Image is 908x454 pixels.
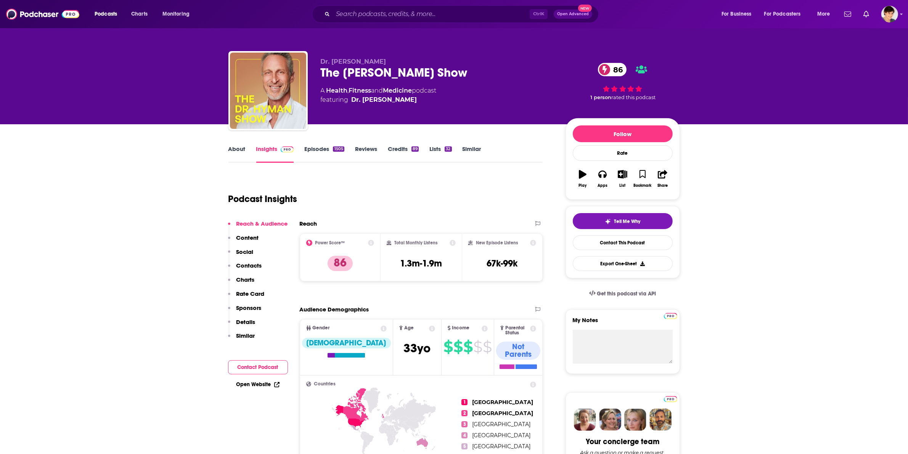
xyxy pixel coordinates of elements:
[573,125,673,142] button: Follow
[236,220,288,227] p: Reach & Audience
[716,8,761,20] button: open menu
[302,338,391,348] div: [DEMOGRAPHIC_DATA]
[429,145,452,163] a: Lists32
[606,63,627,76] span: 86
[664,396,677,402] img: Podchaser Pro
[321,58,386,65] span: Dr. [PERSON_NAME]
[476,240,518,245] h2: New Episode Listens
[349,87,371,94] a: Fitness
[583,284,662,303] a: Get this podcast via API
[452,326,470,330] span: Income
[573,316,673,330] label: My Notes
[444,341,453,353] span: $
[95,9,117,19] span: Podcasts
[764,9,801,19] span: For Podcasters
[461,421,468,427] span: 3
[633,183,651,188] div: Bookmark
[461,410,468,416] span: 2
[812,8,840,20] button: open menu
[557,12,589,16] span: Open Advanced
[505,326,529,335] span: Parental Status
[404,326,414,330] span: Age
[586,437,659,446] div: Your concierge team
[496,342,541,360] div: Not Parents
[605,218,611,225] img: tell me why sparkle
[598,63,627,76] a: 86
[228,220,288,234] button: Reach & Audience
[649,409,672,431] img: Jon Profile
[461,443,468,449] span: 5
[383,87,412,94] a: Medicine
[236,332,255,339] p: Similar
[722,9,752,19] span: For Business
[463,145,481,163] a: Similar
[228,304,262,318] button: Sponsors
[614,218,640,225] span: Tell Me Why
[333,146,344,152] div: 1505
[860,8,872,21] a: Show notifications dropdown
[314,382,336,387] span: Countries
[593,165,612,193] button: Apps
[483,341,492,353] span: $
[131,9,148,19] span: Charts
[472,443,530,450] span: [GEOGRAPHIC_DATA]
[411,146,419,152] div: 89
[126,8,152,20] a: Charts
[228,332,255,346] button: Similar
[236,381,280,388] a: Open Website
[228,262,262,276] button: Contacts
[453,341,463,353] span: $
[881,6,898,22] span: Logged in as bethwouldknow
[89,8,127,20] button: open menu
[461,432,468,438] span: 4
[573,235,673,250] a: Contact This Podcast
[574,409,596,431] img: Sydney Profile
[281,146,294,152] img: Podchaser Pro
[228,248,254,262] button: Social
[355,145,377,163] a: Reviews
[403,341,431,356] span: 33 yo
[228,234,259,248] button: Content
[228,193,297,205] h1: Podcast Insights
[300,306,369,313] h2: Audience Demographics
[315,240,345,245] h2: Power Score™
[319,5,606,23] div: Search podcasts, credits, & more...
[881,6,898,22] button: Show profile menu
[841,8,854,21] a: Show notifications dropdown
[313,326,330,330] span: Gender
[472,421,530,428] span: [GEOGRAPHIC_DATA]
[228,360,288,374] button: Contact Podcast
[352,95,417,104] a: Dr. Mark Hyman
[578,5,592,12] span: New
[598,183,607,188] div: Apps
[599,409,621,431] img: Barbara Profile
[304,145,344,163] a: Episodes1505
[321,86,437,104] div: A podcast
[881,6,898,22] img: User Profile
[566,58,680,105] div: 86 1 personrated this podcast
[612,165,632,193] button: List
[236,276,255,283] p: Charts
[394,240,437,245] h2: Total Monthly Listens
[6,7,79,21] img: Podchaser - Follow, Share and Rate Podcasts
[328,256,353,271] p: 86
[348,87,349,94] span: ,
[472,399,533,406] span: [GEOGRAPHIC_DATA]
[573,145,673,161] div: Rate
[228,290,265,304] button: Rate Card
[591,95,612,100] span: 1 person
[236,304,262,311] p: Sponsors
[326,87,348,94] a: Health
[256,145,294,163] a: InsightsPodchaser Pro
[652,165,672,193] button: Share
[228,276,255,290] button: Charts
[230,53,306,129] img: The Dr. Hyman Show
[620,183,626,188] div: List
[228,318,256,332] button: Details
[236,262,262,269] p: Contacts
[157,8,199,20] button: open menu
[573,256,673,271] button: Export One-Sheet
[400,258,442,269] h3: 1.3m-1.9m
